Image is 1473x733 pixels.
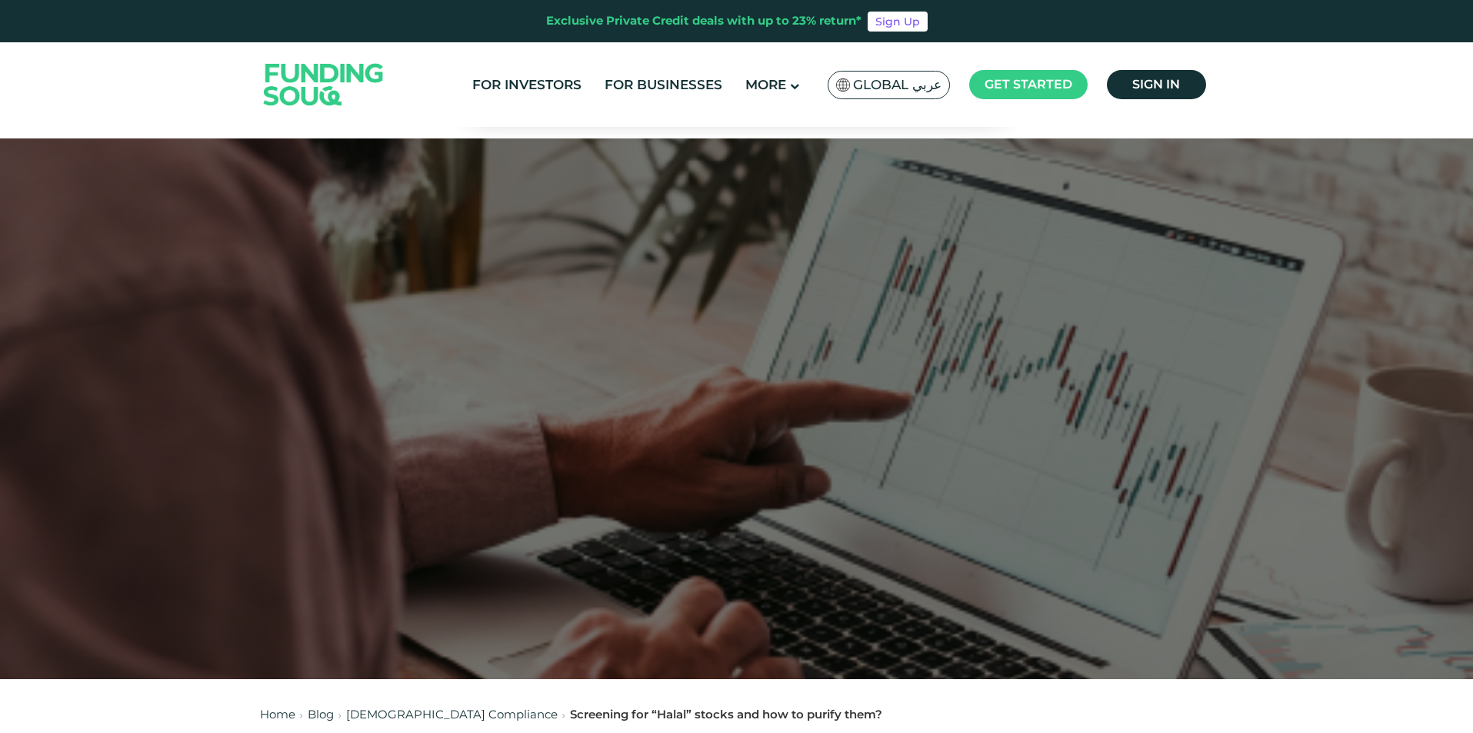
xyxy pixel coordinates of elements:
[570,706,882,724] div: Screening for “Halal” stocks and how to purify them?
[868,12,928,32] a: Sign Up
[745,77,786,92] span: More
[1107,70,1206,99] a: Sign in
[836,78,850,92] img: SA Flag
[985,77,1072,92] span: Get started
[308,707,334,721] a: Blog
[546,12,861,30] div: Exclusive Private Credit deals with up to 23% return*
[853,76,941,94] span: Global عربي
[260,707,295,721] a: Home
[601,72,726,98] a: For Businesses
[1132,77,1180,92] span: Sign in
[468,72,585,98] a: For Investors
[346,707,558,721] a: [DEMOGRAPHIC_DATA] Compliance
[248,45,399,123] img: Logo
